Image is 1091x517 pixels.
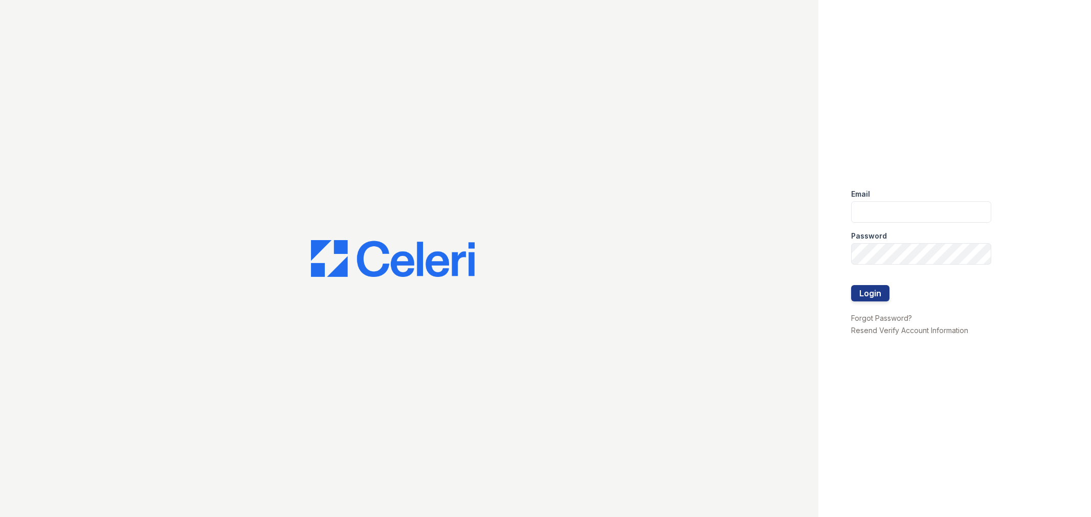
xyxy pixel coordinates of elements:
[311,240,475,277] img: CE_Logo_Blue-a8612792a0a2168367f1c8372b55b34899dd931a85d93a1a3d3e32e68fde9ad4.png
[851,189,870,199] label: Email
[851,326,968,335] a: Resend Verify Account Information
[851,285,889,301] button: Login
[851,314,912,322] a: Forgot Password?
[851,231,887,241] label: Password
